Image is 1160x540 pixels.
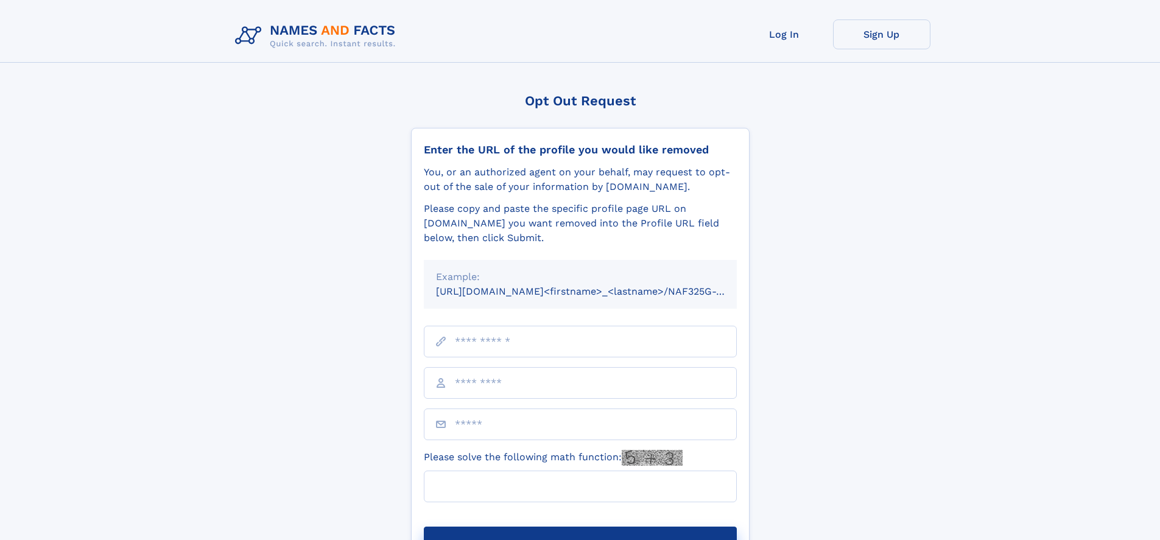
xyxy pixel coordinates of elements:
[424,450,683,466] label: Please solve the following math function:
[833,19,930,49] a: Sign Up
[436,270,725,284] div: Example:
[424,143,737,156] div: Enter the URL of the profile you would like removed
[411,93,750,108] div: Opt Out Request
[230,19,406,52] img: Logo Names and Facts
[424,165,737,194] div: You, or an authorized agent on your behalf, may request to opt-out of the sale of your informatio...
[436,286,760,297] small: [URL][DOMAIN_NAME]<firstname>_<lastname>/NAF325G-xxxxxxxx
[736,19,833,49] a: Log In
[424,202,737,245] div: Please copy and paste the specific profile page URL on [DOMAIN_NAME] you want removed into the Pr...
